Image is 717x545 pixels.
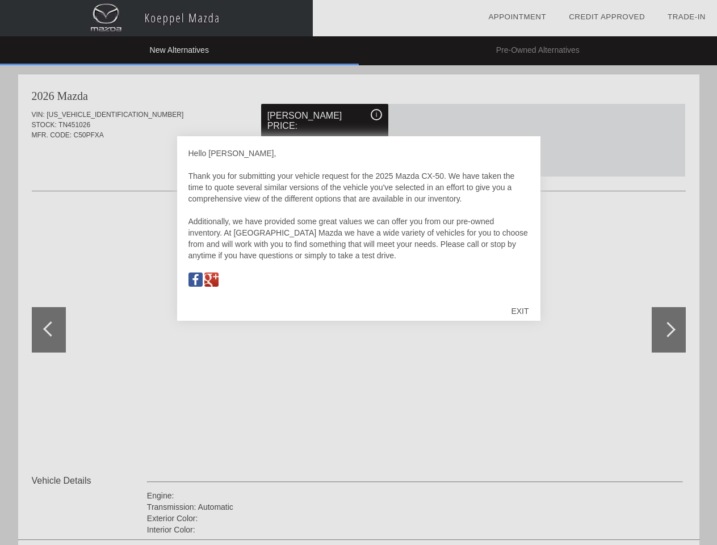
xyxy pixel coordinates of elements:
a: Appointment [488,12,546,21]
img: Map to Koeppel Mazda [204,272,219,287]
img: Map to Koeppel Mazda [188,272,203,287]
a: Credit Approved [569,12,645,21]
div: EXIT [500,294,540,328]
div: Hello [PERSON_NAME], Thank you for submitting your vehicle request for the 2025 Mazda CX-50. We h... [188,148,529,295]
a: Trade-In [668,12,706,21]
